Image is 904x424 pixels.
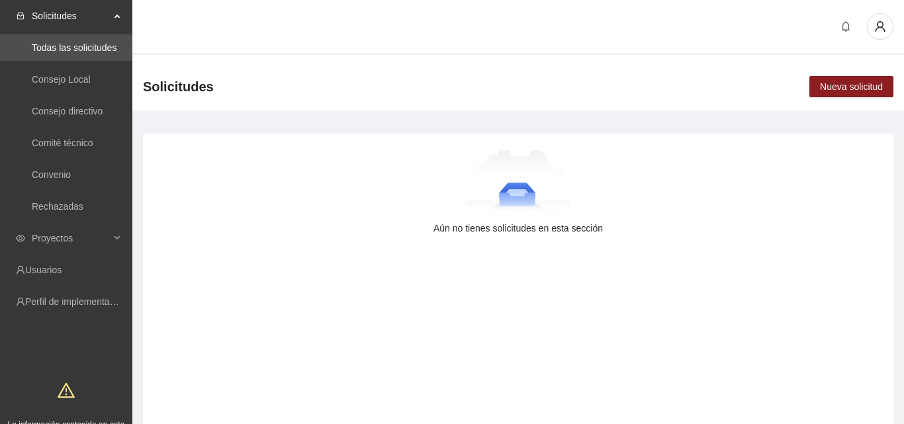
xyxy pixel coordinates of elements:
[867,13,893,40] button: user
[835,16,856,37] button: bell
[32,138,93,148] a: Comité técnico
[32,106,103,116] a: Consejo directivo
[32,169,71,180] a: Convenio
[164,221,872,235] div: Aún no tienes solicitudes en esta sección
[809,76,893,97] button: Nueva solicitud
[16,11,25,21] span: inbox
[465,149,572,216] img: Aún no tienes solicitudes en esta sección
[32,201,83,212] a: Rechazadas
[32,3,110,29] span: Solicitudes
[820,79,883,94] span: Nueva solicitud
[143,76,214,97] span: Solicitudes
[32,42,116,53] a: Todas las solicitudes
[32,74,91,85] a: Consejo Local
[58,382,75,399] span: warning
[25,296,128,307] a: Perfil de implementadora
[836,21,856,32] span: bell
[32,225,110,251] span: Proyectos
[16,233,25,243] span: eye
[868,21,893,32] span: user
[25,265,62,275] a: Usuarios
